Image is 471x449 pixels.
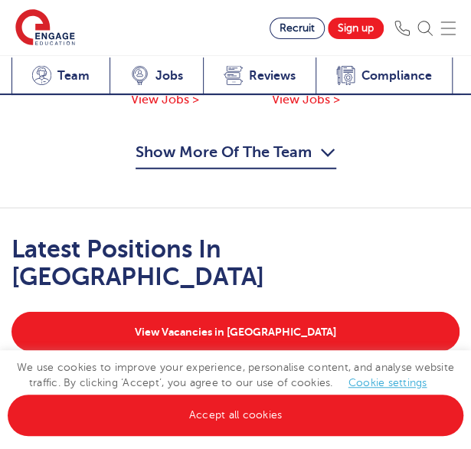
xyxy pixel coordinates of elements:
span: Jobs [155,68,183,84]
span: Compliance [361,68,432,84]
img: Mobile Menu [440,21,456,36]
span: Team [57,68,90,84]
span: Reviews [249,68,296,84]
a: Accept all cookies [8,395,463,436]
a: View Vacancies in [GEOGRAPHIC_DATA] [11,312,460,352]
img: Search [417,21,433,36]
span: View Jobs > [131,93,199,107]
img: Engage Education [15,9,75,48]
h2: Latest Positions In [GEOGRAPHIC_DATA] [11,235,460,290]
span: Recruit [280,22,315,34]
span: We use cookies to improve your experience, personalise content, and analyse website traffic. By c... [8,362,463,421]
span: View Jobs > [272,93,340,107]
button: Show More Of The Team [136,140,336,169]
a: Sign up [328,18,384,39]
img: Phone [394,21,410,36]
a: Cookie settings [348,377,427,388]
a: Recruit [270,18,325,39]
